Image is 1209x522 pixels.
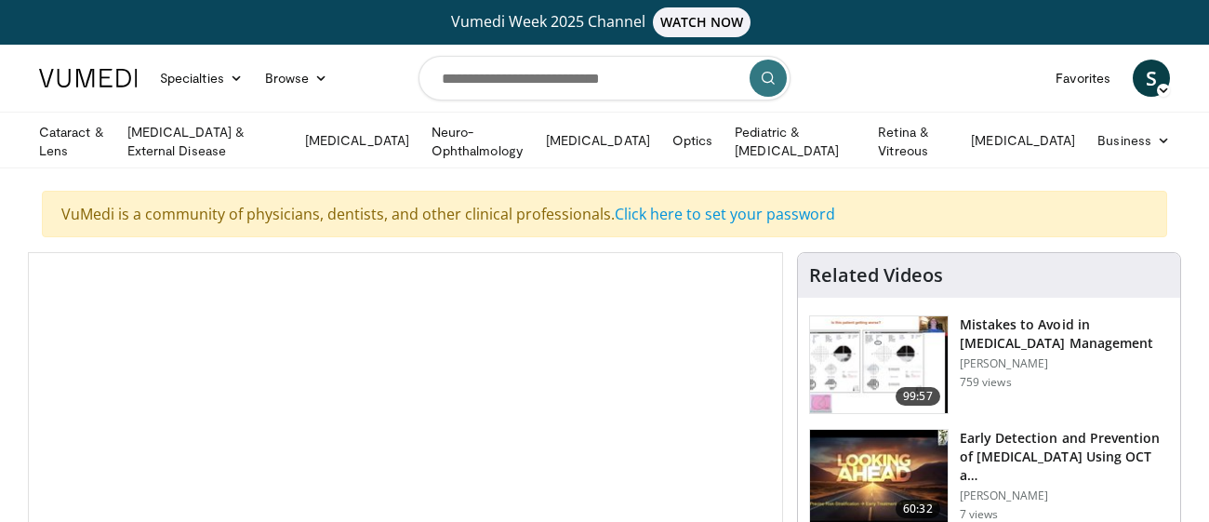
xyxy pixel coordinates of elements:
a: 99:57 Mistakes to Avoid in [MEDICAL_DATA] Management [PERSON_NAME] 759 views [809,315,1169,414]
a: Cataract & Lens [28,123,116,160]
a: Favorites [1044,60,1122,97]
a: Retina & Vitreous [867,123,960,160]
h3: Mistakes to Avoid in [MEDICAL_DATA] Management [960,315,1169,353]
div: VuMedi is a community of physicians, dentists, and other clinical professionals. [42,191,1167,237]
a: Browse [254,60,339,97]
a: Click here to set your password [615,204,835,224]
a: Pediatric & [MEDICAL_DATA] [724,123,867,160]
img: VuMedi Logo [39,69,138,87]
h4: Related Videos [809,264,943,287]
a: [MEDICAL_DATA] [535,122,661,159]
p: [PERSON_NAME] [960,489,1169,503]
a: [MEDICAL_DATA] [960,122,1086,159]
a: Vumedi Week 2025 ChannelWATCH NOW [42,7,1167,37]
p: 7 views [960,507,999,522]
span: WATCH NOW [653,7,751,37]
span: 99:57 [896,387,940,406]
a: Neuro-Ophthalmology [420,123,535,160]
a: Business [1086,122,1181,159]
a: [MEDICAL_DATA] & External Disease [116,123,294,160]
a: Optics [661,122,724,159]
h3: Early Detection and Prevention of [MEDICAL_DATA] Using OCT a… [960,429,1169,485]
input: Search topics, interventions [418,56,790,100]
span: 60:32 [896,500,940,518]
a: S [1133,60,1170,97]
a: Specialties [149,60,254,97]
a: [MEDICAL_DATA] [294,122,420,159]
p: [PERSON_NAME] [960,356,1169,371]
p: 759 views [960,375,1012,390]
img: 0984aac6-7939-4bc1-b76e-e806b1b8040d.150x105_q85_crop-smart_upscale.jpg [810,316,948,413]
